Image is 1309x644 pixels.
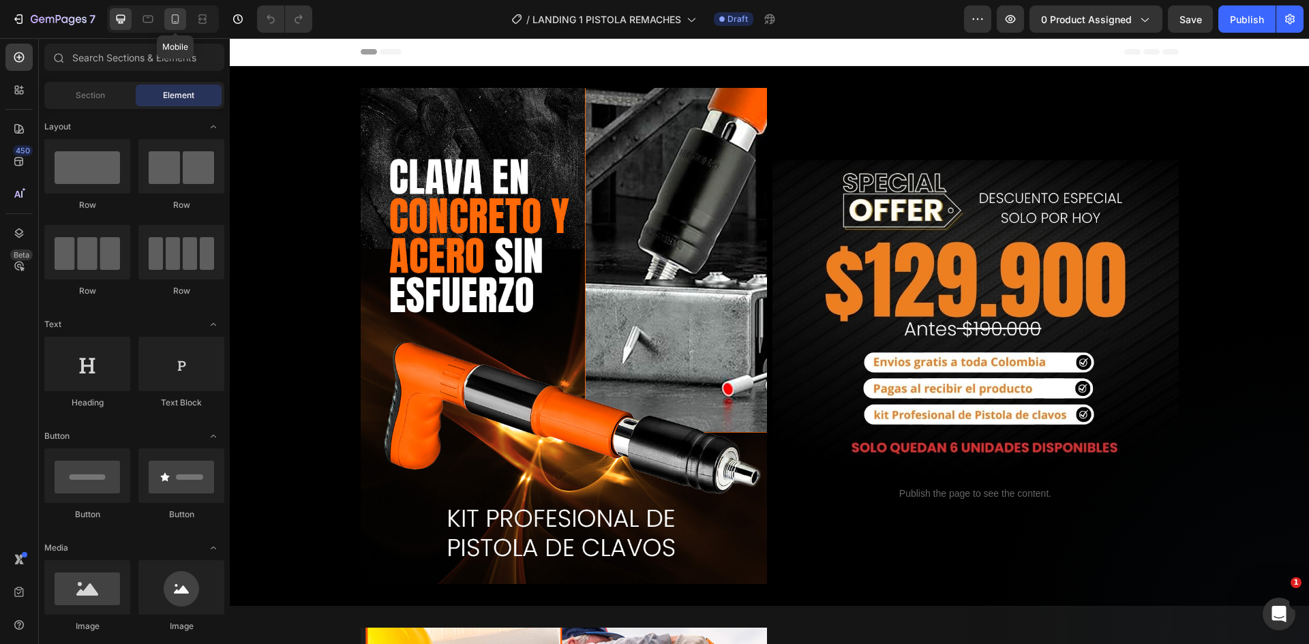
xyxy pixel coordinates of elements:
[543,448,949,463] p: Publish the page to see the content.
[1041,12,1132,27] span: 0 product assigned
[1179,14,1202,25] span: Save
[44,430,70,442] span: Button
[1029,5,1162,33] button: 0 product assigned
[1291,577,1302,588] span: 1
[89,11,95,27] p: 7
[230,38,1309,644] iframe: Design area
[727,13,748,25] span: Draft
[543,122,949,438] img: gempages_498897500908815590-b0962c54-5284-4c31-85b3-7e059d4bbb63.jpg
[76,89,105,102] span: Section
[1263,598,1295,630] iframe: Intercom live chat
[44,318,61,331] span: Text
[202,425,224,447] span: Toggle open
[138,199,224,211] div: Row
[1230,12,1264,27] div: Publish
[526,12,530,27] span: /
[202,116,224,138] span: Toggle open
[138,397,224,409] div: Text Block
[10,249,33,260] div: Beta
[202,537,224,559] span: Toggle open
[532,12,681,27] span: LANDING 1 PISTOLA REMACHES
[44,620,130,632] div: Image
[44,121,71,133] span: Layout
[138,508,224,521] div: Button
[257,5,312,33] div: Undo/Redo
[13,145,33,156] div: 450
[44,542,68,554] span: Media
[44,397,130,409] div: Heading
[163,89,194,102] span: Element
[1168,5,1213,33] button: Save
[202,313,224,335] span: Toggle open
[138,620,224,632] div: Image
[44,44,224,71] input: Search Sections & Elements
[5,5,102,33] button: 7
[138,285,224,297] div: Row
[44,285,130,297] div: Row
[44,199,130,211] div: Row
[44,508,130,521] div: Button
[1218,5,1276,33] button: Publish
